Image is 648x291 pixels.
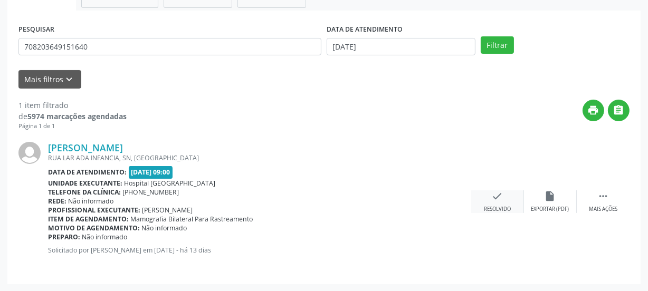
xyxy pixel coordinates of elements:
div: 1 item filtrado [18,100,127,111]
span: [PERSON_NAME] [142,206,193,215]
i: insert_drive_file [545,190,556,202]
a: [PERSON_NAME] [48,142,123,153]
b: Telefone da clínica: [48,188,121,197]
label: PESQUISAR [18,22,54,38]
div: Página 1 de 1 [18,122,127,131]
label: DATA DE ATENDIMENTO [327,22,403,38]
input: Nome, CNS [18,38,321,56]
i: print [588,104,599,116]
span: Não informado [82,232,128,241]
i:  [613,104,625,116]
i: check [492,190,503,202]
button: Filtrar [481,36,514,54]
span: Mamografia Bilateral Para Rastreamento [131,215,253,224]
b: Item de agendamento: [48,215,129,224]
p: Solicitado por [PERSON_NAME] em [DATE] - há 13 dias [48,246,471,255]
span: Não informado [142,224,187,232]
i: keyboard_arrow_down [64,74,75,85]
b: Profissional executante: [48,206,140,215]
span: [DATE] 09:00 [129,166,173,178]
div: Mais ações [589,206,617,213]
button: Mais filtroskeyboard_arrow_down [18,70,81,89]
b: Data de atendimento: [48,168,127,177]
div: Exportar (PDF) [531,206,569,213]
span: [PHONE_NUMBER] [123,188,179,197]
i:  [597,190,609,202]
span: Não informado [69,197,114,206]
b: Rede: [48,197,66,206]
b: Motivo de agendamento: [48,224,140,232]
div: RUA LAR ADA INFANCIA, SN, [GEOGRAPHIC_DATA] [48,153,471,162]
b: Unidade executante: [48,179,122,188]
img: img [18,142,41,164]
div: de [18,111,127,122]
b: Preparo: [48,232,80,241]
input: Selecione um intervalo [327,38,475,56]
span: Hospital [GEOGRAPHIC_DATA] [125,179,216,188]
button:  [608,100,630,121]
strong: 5974 marcações agendadas [27,111,127,121]
button: print [583,100,604,121]
div: Resolvido [484,206,511,213]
